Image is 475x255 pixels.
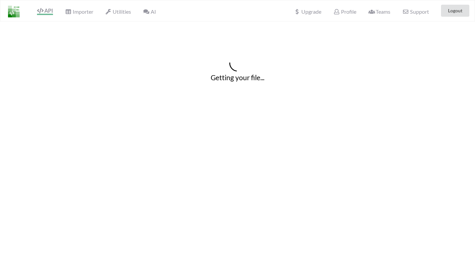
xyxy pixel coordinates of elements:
[368,8,390,15] span: Teams
[37,7,53,14] span: API
[8,6,20,17] img: LogoIcon.png
[105,8,131,15] span: Utilities
[65,8,93,15] span: Importer
[294,9,321,14] span: Upgrade
[143,8,156,15] span: AI
[441,5,469,17] button: Logout
[333,8,356,15] span: Profile
[402,9,429,14] span: Support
